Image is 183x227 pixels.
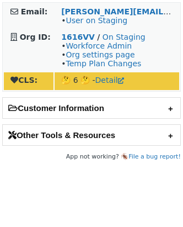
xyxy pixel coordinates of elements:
a: Detail [95,76,124,85]
strong: / [97,33,100,41]
a: Org settings page [66,50,134,59]
a: Temp Plan Changes [66,59,141,68]
span: • [61,16,127,25]
a: On Staging [103,33,146,41]
span: • • • [61,41,141,68]
strong: Email: [21,7,48,16]
h2: Other Tools & Resources [3,125,180,145]
strong: CLS: [10,76,37,85]
footer: App not working? 🪳 [2,151,181,162]
a: File a bug report! [128,153,181,160]
strong: Org ID: [20,33,51,41]
td: 🤔 6 🤔 - [55,72,179,90]
a: User on Staging [66,16,127,25]
h2: Customer Information [3,98,180,118]
a: 1616VV [61,33,95,41]
a: Workforce Admin [66,41,132,50]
